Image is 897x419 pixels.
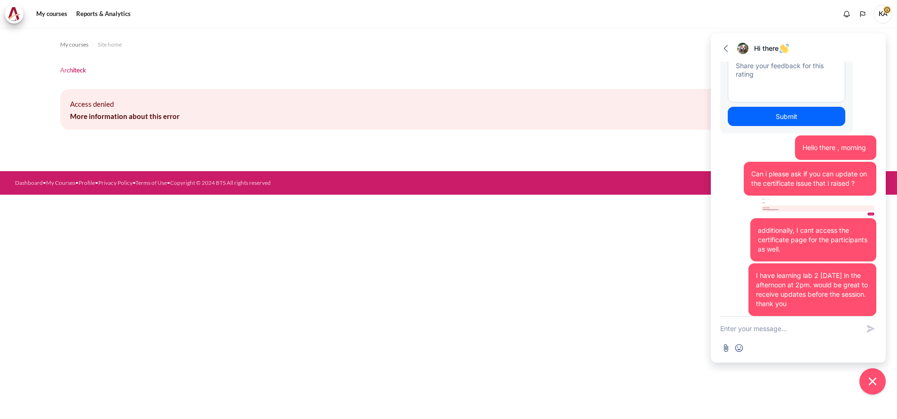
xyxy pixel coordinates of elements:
[70,112,180,120] a: More information about this error
[135,179,167,186] a: Terms of Use
[170,179,271,186] a: Copyright © 2024 BTS All rights reserved
[98,179,133,186] a: Privacy Policy
[98,39,122,50] a: Site home
[856,7,870,21] button: Languages
[70,99,827,110] p: Access denied
[840,7,854,21] div: Show notification window with no new notifications
[8,7,21,21] img: Architeck
[33,5,71,24] a: My courses
[15,179,502,187] div: • • • • •
[79,179,95,186] a: Profile
[15,179,43,186] a: Dashboard
[873,5,892,24] span: KA
[60,39,88,50] a: My courses
[5,5,28,24] a: Architeck Architeck
[73,5,134,24] a: Reports & Analytics
[60,37,837,52] nav: Navigation bar
[46,179,75,186] a: My Courses
[60,40,88,49] span: My courses
[98,40,122,49] span: Site home
[60,66,86,74] h1: Architeck
[873,5,892,24] a: User menu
